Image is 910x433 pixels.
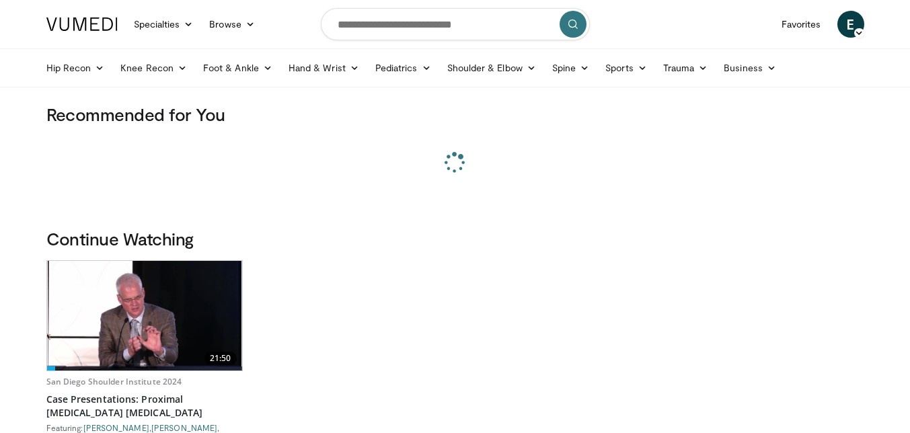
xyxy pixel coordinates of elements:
img: VuMedi Logo [46,17,118,31]
a: Trauma [655,54,716,81]
a: [PERSON_NAME] [151,423,217,432]
a: Business [716,54,784,81]
a: 21:50 [47,261,242,370]
a: Browse [201,11,263,38]
a: San Diego Shoulder Institute 2024 [46,376,182,387]
a: Spine [544,54,597,81]
a: Specialties [126,11,202,38]
a: Hand & Wrist [280,54,367,81]
h3: Recommended for You [46,104,864,125]
a: Pediatrics [367,54,439,81]
a: Knee Recon [112,54,195,81]
a: Hip Recon [38,54,113,81]
span: 21:50 [204,352,237,365]
h3: Continue Watching [46,228,864,249]
a: Favorites [773,11,829,38]
a: E [837,11,864,38]
input: Search topics, interventions [321,8,590,40]
a: Shoulder & Elbow [439,54,544,81]
a: [PERSON_NAME] [83,423,149,432]
a: Case Presentations: Proximal [MEDICAL_DATA] [MEDICAL_DATA] [46,393,243,420]
img: 8bf37d91-b1ac-44cf-bbff-cc6e9dbff851.620x360_q85_upscale.jpg [47,261,242,370]
a: Sports [597,54,655,81]
a: Foot & Ankle [195,54,280,81]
